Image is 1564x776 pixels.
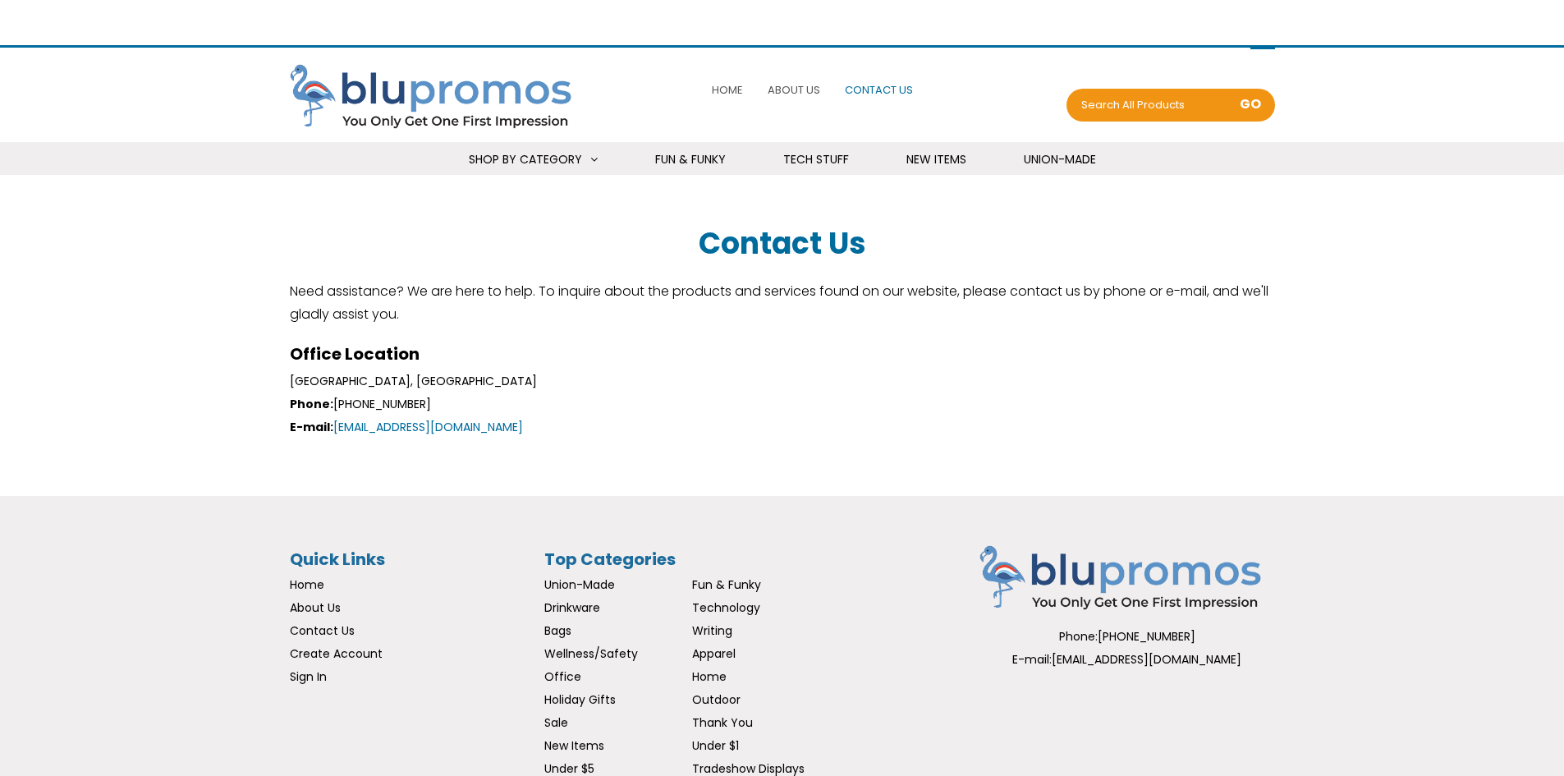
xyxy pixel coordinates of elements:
span: [PHONE_NUMBER] [333,396,431,412]
span: Fun & Funky [655,151,726,168]
a: Fun & Funky [692,576,761,593]
a: Home [708,72,747,108]
a: Shop By Category [448,142,618,177]
p: Need assistance? We are here to help. To inquire about the products and services found on our web... [290,280,1275,326]
a: Create Account [290,645,383,662]
span: New Items [906,151,966,168]
a: [EMAIL_ADDRESS][DOMAIN_NAME] [1052,651,1241,668]
h3: Office Location [290,216,1275,365]
a: Union-Made [544,576,615,593]
span: Union-Made [1024,151,1096,168]
span: Contact Us [845,82,913,98]
span: Home [712,82,743,98]
h1: Contact Us [290,232,1275,255]
h3: Quick Links [290,545,536,573]
img: Blupromos LLC's Logo [290,64,585,131]
span: About Us [768,82,820,98]
a: Contact Us [290,622,355,639]
a: About Us [764,72,824,108]
a: Tech Stuff [763,142,869,177]
span: Shop By Category [469,151,582,168]
a: Union-Made [1003,142,1117,177]
span: E-mail: [1012,651,1052,668]
a: Apparel [692,645,736,662]
a: Wellness/Safety [544,645,638,662]
span: [GEOGRAPHIC_DATA], [GEOGRAPHIC_DATA] [290,373,537,389]
a: Drinkware [544,599,600,616]
span: Phone: [290,396,333,412]
a: [EMAIL_ADDRESS][DOMAIN_NAME] [333,419,523,435]
img: Blupromos LLC's Logo [979,545,1275,613]
a: New Items [886,142,987,177]
a: Fun & Funky [635,142,746,177]
a: Writing [692,622,732,639]
a: About Us [290,599,341,616]
a: Bags [544,622,571,639]
a: Home [290,576,324,593]
span: E-mail: [290,419,333,435]
span: Tech Stuff [783,151,849,168]
span: [PHONE_NUMBER] [1098,628,1195,645]
a: Contact Us [841,72,917,108]
h3: Top Categories [544,545,840,573]
a: Technology [692,599,760,616]
span: Phone: [1059,628,1098,645]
